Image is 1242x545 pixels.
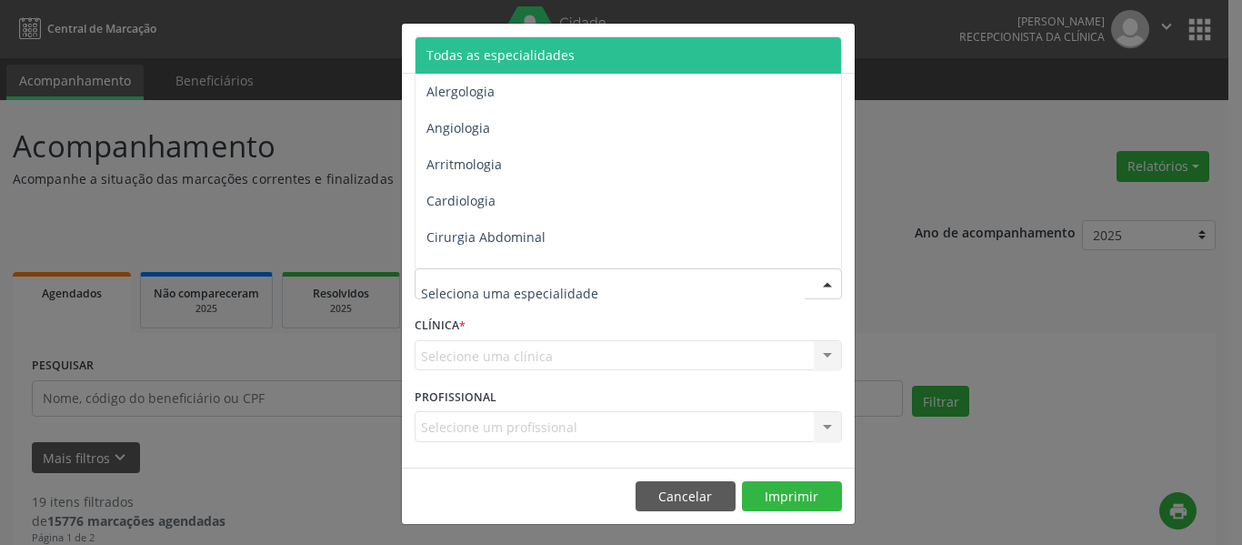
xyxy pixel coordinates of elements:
span: Arritmologia [426,156,502,173]
label: PROFISSIONAL [415,383,496,411]
span: Cirurgia Abdominal [426,228,546,246]
span: Angiologia [426,119,490,136]
span: Alergologia [426,83,495,100]
span: Cirurgia Bariatrica [426,265,538,282]
input: Seleciona uma especialidade [421,275,805,311]
label: CLÍNICA [415,312,466,340]
h5: Relatório de agendamentos [415,36,623,60]
span: Cardiologia [426,192,496,209]
button: Cancelar [636,481,736,512]
button: Imprimir [742,481,842,512]
span: Todas as especialidades [426,46,575,64]
button: Close [818,24,855,68]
